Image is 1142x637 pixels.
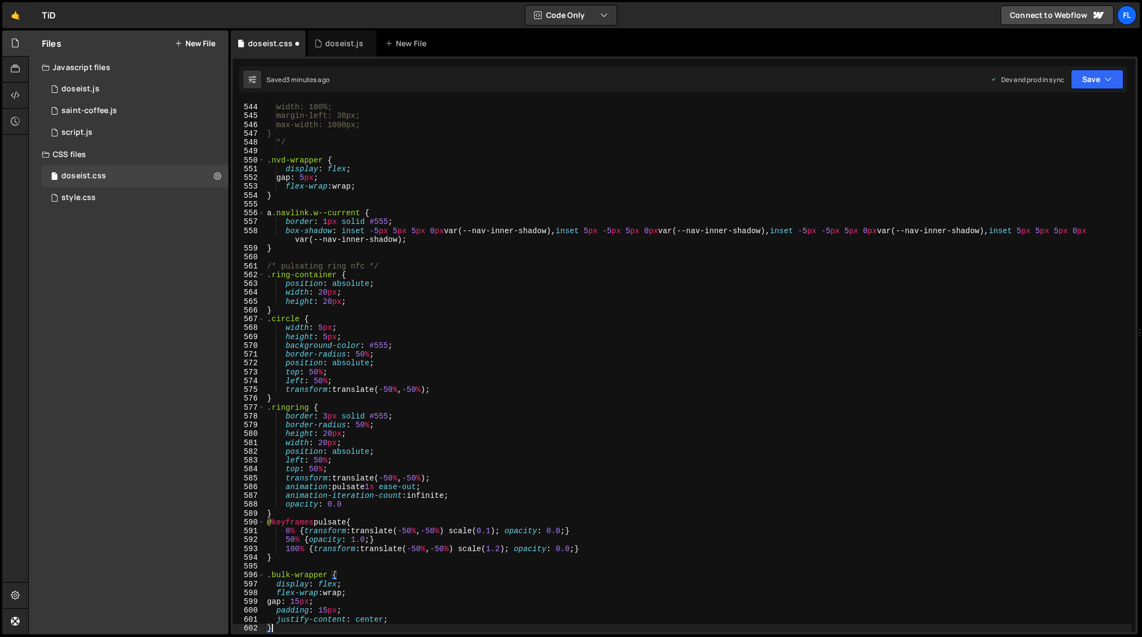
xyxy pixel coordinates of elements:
div: 575 [233,385,265,394]
div: 4604/37981.js [42,78,228,100]
div: 567 [233,315,265,323]
div: 593 [233,545,265,553]
div: 597 [233,580,265,589]
button: New File [175,39,215,48]
div: 598 [233,589,265,597]
button: Code Only [525,5,617,25]
div: 4604/24567.js [42,122,228,143]
div: 4604/27020.js [42,100,228,122]
div: doseist.css [248,38,293,49]
div: 582 [233,447,265,456]
div: 588 [233,500,265,509]
div: 578 [233,412,265,421]
div: doseist.js [61,84,100,94]
div: 545 [233,111,265,120]
div: 554 [233,191,265,200]
div: TiD [42,9,55,22]
div: 562 [233,271,265,279]
div: 573 [233,368,265,377]
div: 600 [233,606,265,615]
div: saint-coffee.js [61,106,117,116]
div: 544 [233,103,265,111]
div: script.js [61,128,92,138]
div: 596 [233,571,265,579]
a: Fl [1117,5,1137,25]
div: 552 [233,173,265,182]
div: 558 [233,227,265,245]
div: style.css [61,193,96,203]
div: 577 [233,403,265,412]
div: 602 [233,624,265,633]
div: doseist.css [61,171,106,181]
div: 553 [233,182,265,191]
div: 4604/25434.css [42,187,228,209]
div: 551 [233,165,265,173]
div: 581 [233,439,265,447]
div: 557 [233,217,265,226]
h2: Files [42,38,61,49]
div: Saved [266,75,330,84]
div: Dev and prod in sync [990,75,1064,84]
div: 568 [233,323,265,332]
button: Save [1071,70,1124,89]
div: 584 [233,465,265,473]
div: 556 [233,209,265,217]
div: 570 [233,341,265,350]
div: 548 [233,138,265,147]
div: 601 [233,615,265,624]
div: 587 [233,491,265,500]
div: 569 [233,333,265,341]
div: 589 [233,509,265,518]
div: 547 [233,129,265,138]
div: 4604/42100.css [42,165,228,187]
div: 579 [233,421,265,429]
div: 583 [233,456,265,465]
div: Javascript files [29,57,228,78]
div: 576 [233,394,265,403]
div: doseist.js [325,38,363,49]
div: 590 [233,518,265,527]
div: 574 [233,377,265,385]
div: 550 [233,156,265,165]
div: 555 [233,200,265,209]
div: CSS files [29,143,228,165]
div: 549 [233,147,265,155]
div: 563 [233,279,265,288]
a: 🤙 [2,2,29,28]
div: 580 [233,429,265,438]
div: 561 [233,262,265,271]
div: 3 minutes ago [286,75,330,84]
div: 572 [233,359,265,367]
div: 565 [233,297,265,306]
a: Connect to Webflow [1001,5,1114,25]
div: 585 [233,474,265,483]
div: 595 [233,562,265,571]
div: 559 [233,244,265,253]
div: 564 [233,288,265,297]
div: 594 [233,553,265,562]
div: 571 [233,350,265,359]
div: 591 [233,527,265,535]
div: 566 [233,306,265,315]
div: 599 [233,597,265,606]
div: 546 [233,121,265,129]
div: 560 [233,253,265,261]
div: 586 [233,483,265,491]
div: New File [385,38,431,49]
div: 592 [233,535,265,544]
